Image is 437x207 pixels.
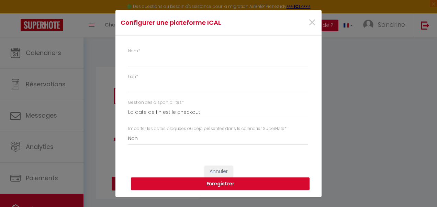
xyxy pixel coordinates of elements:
h4: Configurer une plateforme ICAL [121,18,248,28]
label: Gestion des disponibilités [128,99,184,106]
button: Annuler [204,166,233,177]
button: Close [308,15,316,30]
label: Lien [128,74,138,80]
span: × [308,12,316,33]
label: Nom [128,48,140,54]
button: Enregistrer [131,177,310,190]
label: Importer les dates bloquées ou déjà présentes dans le calendrier SuperHote [128,126,287,132]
